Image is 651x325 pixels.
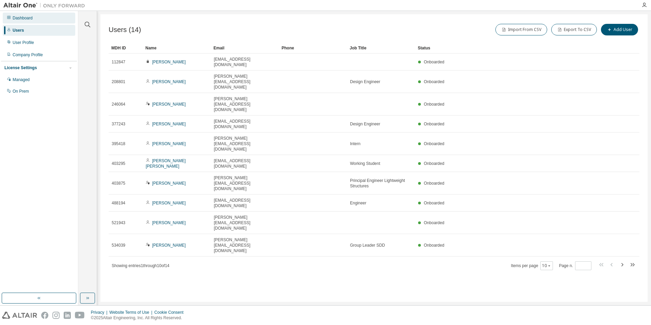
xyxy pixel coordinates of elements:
[424,181,444,186] span: Onboarded
[13,15,33,21] div: Dashboard
[111,43,140,53] div: MDH ID
[214,198,276,208] span: [EMAIL_ADDRESS][DOMAIN_NAME]
[152,102,186,107] a: [PERSON_NAME]
[213,43,276,53] div: Email
[511,261,553,270] span: Items per page
[214,57,276,67] span: [EMAIL_ADDRESS][DOMAIN_NAME]
[112,243,125,248] span: 534039
[13,40,34,45] div: User Profile
[75,312,85,319] img: youtube.svg
[350,200,366,206] span: Engineer
[601,24,638,35] button: Add User
[424,122,444,126] span: Onboarded
[214,237,276,253] span: [PERSON_NAME][EMAIL_ADDRESS][DOMAIN_NAME]
[112,263,170,268] span: Showing entries 1 through 10 of 14
[282,43,344,53] div: Phone
[112,141,125,146] span: 395418
[214,175,276,191] span: [PERSON_NAME][EMAIL_ADDRESS][DOMAIN_NAME]
[152,201,186,205] a: [PERSON_NAME]
[145,43,208,53] div: Name
[52,312,60,319] img: instagram.svg
[424,243,444,248] span: Onboarded
[2,312,37,319] img: altair_logo.svg
[41,312,48,319] img: facebook.svg
[112,220,125,226] span: 521943
[109,310,154,315] div: Website Terms of Use
[424,201,444,205] span: Onboarded
[112,121,125,127] span: 377243
[91,315,188,321] p: © 2025 Altair Engineering, Inc. All Rights Reserved.
[495,24,547,35] button: Import From CSV
[152,141,186,146] a: [PERSON_NAME]
[112,200,125,206] span: 488194
[214,96,276,112] span: [PERSON_NAME][EMAIL_ADDRESS][DOMAIN_NAME]
[13,77,30,82] div: Managed
[214,74,276,90] span: [PERSON_NAME][EMAIL_ADDRESS][DOMAIN_NAME]
[542,263,551,268] button: 10
[112,59,125,65] span: 112847
[424,161,444,166] span: Onboarded
[109,26,141,34] span: Users (14)
[112,79,125,84] span: 208801
[551,24,597,35] button: Export To CSV
[152,181,186,186] a: [PERSON_NAME]
[350,161,380,166] span: Working Student
[152,243,186,248] a: [PERSON_NAME]
[424,220,444,225] span: Onboarded
[350,141,361,146] span: Intern
[152,220,186,225] a: [PERSON_NAME]
[214,215,276,231] span: [PERSON_NAME][EMAIL_ADDRESS][DOMAIN_NAME]
[112,161,125,166] span: 403295
[64,312,71,319] img: linkedin.svg
[154,310,187,315] div: Cookie Consent
[214,158,276,169] span: [EMAIL_ADDRESS][DOMAIN_NAME]
[350,121,380,127] span: Design Engineer
[214,136,276,152] span: [PERSON_NAME][EMAIL_ADDRESS][DOMAIN_NAME]
[146,158,186,169] a: [PERSON_NAME] [PERSON_NAME]
[112,102,125,107] span: 246064
[424,102,444,107] span: Onboarded
[13,28,24,33] div: Users
[13,89,29,94] div: On Prem
[91,310,109,315] div: Privacy
[3,2,89,9] img: Altair One
[152,60,186,64] a: [PERSON_NAME]
[350,79,380,84] span: Design Engineer
[152,122,186,126] a: [PERSON_NAME]
[350,43,412,53] div: Job Title
[112,181,125,186] span: 403875
[13,52,43,58] div: Company Profile
[350,243,385,248] span: Group Leader SDD
[424,79,444,84] span: Onboarded
[424,141,444,146] span: Onboarded
[4,65,37,71] div: License Settings
[350,178,412,189] span: Principal Engineer Lightweight Structures
[214,119,276,129] span: [EMAIL_ADDRESS][DOMAIN_NAME]
[152,79,186,84] a: [PERSON_NAME]
[559,261,591,270] span: Page n.
[418,43,604,53] div: Status
[424,60,444,64] span: Onboarded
